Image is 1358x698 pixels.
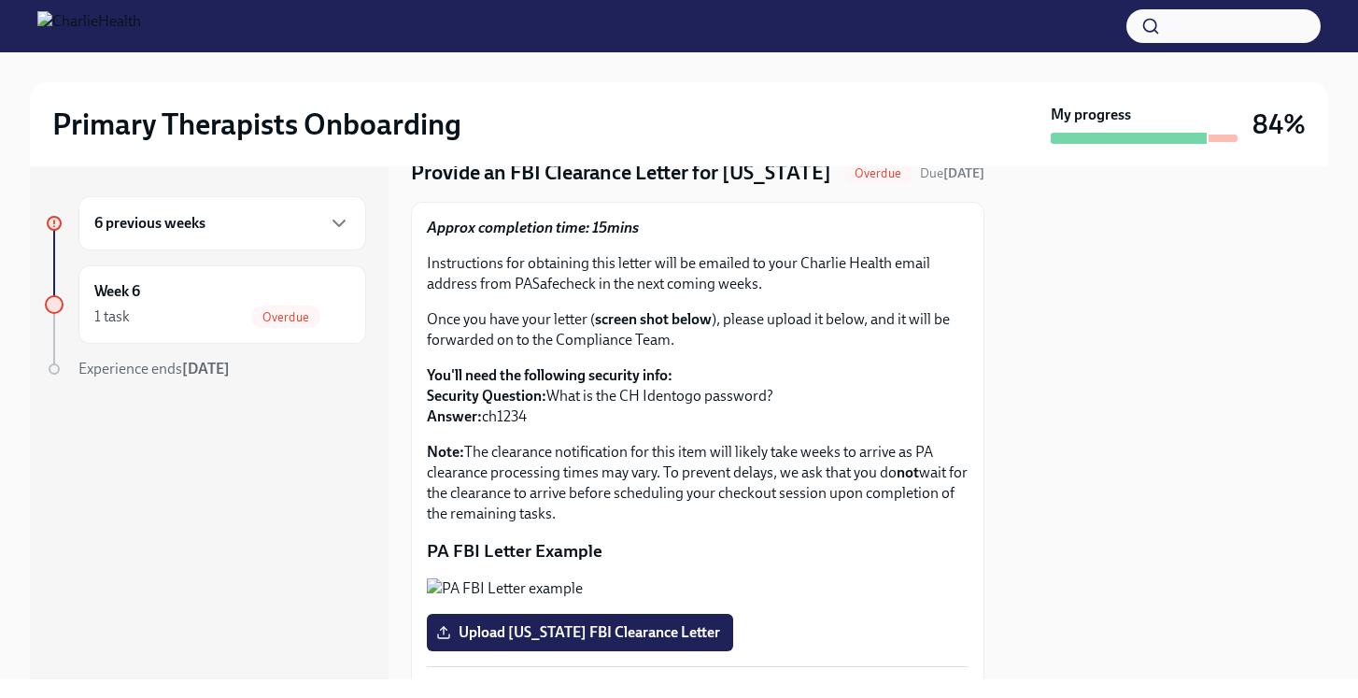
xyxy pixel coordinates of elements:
[427,578,969,599] button: Zoom image
[94,213,205,234] h6: 6 previous weeks
[427,365,969,427] p: What is the CH Identogo password? ch1234
[843,166,912,180] span: Overdue
[427,443,464,461] strong: Note:
[1252,107,1306,141] h3: 84%
[943,165,984,181] strong: [DATE]
[427,309,969,350] p: Once you have your letter ( ), please upload it below, and it will be forwarded on to the Complia...
[52,106,461,143] h2: Primary Therapists Onboarding
[897,463,919,481] strong: not
[45,265,366,344] a: Week 61 taskOverdue
[94,306,130,327] div: 1 task
[251,310,320,324] span: Overdue
[595,310,712,328] strong: screen shot below
[440,623,720,642] span: Upload [US_STATE] FBI Clearance Letter
[1051,105,1131,125] strong: My progress
[37,11,141,41] img: CharlieHealth
[411,159,831,187] h4: Provide an FBI Clearance Letter for [US_STATE]
[427,407,482,425] strong: Answer:
[427,387,546,405] strong: Security Question:
[427,366,672,384] strong: You'll need the following security info:
[920,164,984,182] span: August 7th, 2025 07:00
[427,614,733,651] label: Upload [US_STATE] FBI Clearance Letter
[94,281,140,302] h6: Week 6
[78,196,366,250] div: 6 previous weeks
[920,165,984,181] span: Due
[427,253,969,294] p: Instructions for obtaining this letter will be emailed to your Charlie Health email address from ...
[427,219,639,236] strong: Approx completion time: 15mins
[182,360,230,377] strong: [DATE]
[427,539,969,563] p: PA FBI Letter Example
[427,442,969,524] p: The clearance notification for this item will likely take weeks to arrive as PA clearance process...
[78,360,230,377] span: Experience ends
